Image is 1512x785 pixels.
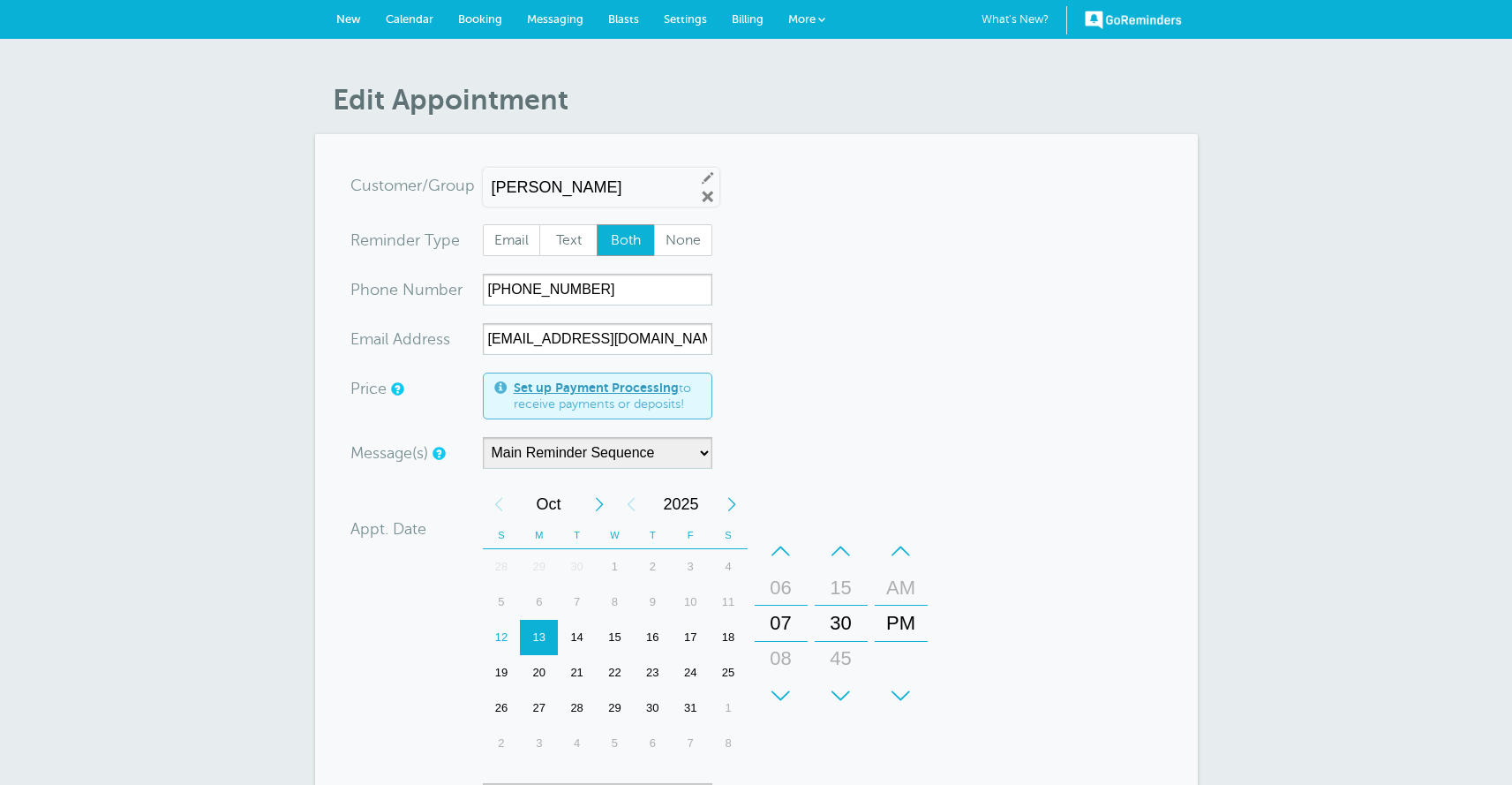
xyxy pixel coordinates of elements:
[597,224,655,256] label: Both
[788,12,816,26] span: More
[433,448,443,459] a: Simple templates and custom messages will use the reminder schedule set under Settings > Reminder...
[672,726,710,761] div: Friday, November 7
[350,170,483,201] div: tomer/Group
[672,655,710,691] div: 24
[350,331,381,347] span: Ema
[634,691,672,726] div: Thursday, October 30
[350,282,380,298] span: Pho
[596,655,634,691] div: 22
[520,620,558,655] div: Monday, October 13
[615,487,647,522] div: Previous Year
[558,691,596,726] div: 28
[760,676,802,712] div: 09
[596,691,634,726] div: 29
[381,331,422,347] span: il Add
[483,691,521,726] div: 26
[558,549,596,585] div: 30
[520,726,558,761] div: 3
[672,585,710,620] div: 10
[483,585,521,620] div: 5
[820,641,862,676] div: 45
[558,726,596,761] div: 4
[654,224,712,256] label: None
[558,522,596,549] th: T
[634,620,672,655] div: Thursday, October 16
[483,655,521,691] div: 19
[483,620,521,655] div: Today, Sunday, October 12
[596,549,634,585] div: Wednesday, October 1
[634,691,672,726] div: 30
[664,12,707,26] span: Settings
[350,521,426,537] label: Appt. Date
[484,225,540,255] span: Email
[483,522,521,549] th: S
[350,177,379,193] span: Cus
[880,606,922,641] div: PM
[520,585,558,620] div: 6
[515,487,583,522] span: October
[520,620,558,655] div: 13
[760,570,802,606] div: 06
[672,726,710,761] div: 7
[483,549,521,585] div: 28
[634,726,672,761] div: 6
[634,726,672,761] div: Thursday, November 6
[583,487,615,522] div: Next Month
[655,225,711,255] span: None
[483,726,521,761] div: 2
[596,691,634,726] div: Wednesday, October 29
[483,726,521,761] div: Sunday, November 2
[647,487,716,522] span: 2025
[483,224,541,256] label: Email
[710,655,748,691] div: 25
[558,620,596,655] div: 14
[483,487,515,522] div: Previous Month
[483,585,521,620] div: Sunday, October 5
[672,620,710,655] div: 17
[540,225,597,255] span: Text
[634,655,672,691] div: Thursday, October 23
[596,585,634,620] div: 8
[483,323,712,355] input: Optional
[598,225,654,255] span: Both
[350,323,483,355] div: ress
[634,522,672,549] th: T
[350,274,483,306] div: mber
[483,549,521,585] div: Sunday, September 28
[350,445,428,461] label: Message(s)
[520,585,558,620] div: Monday, October 6
[710,549,748,585] div: Saturday, October 4
[514,381,701,411] span: to receive payments or deposits!
[634,585,672,620] div: 9
[634,549,672,585] div: 2
[558,585,596,620] div: Tuesday, October 7
[672,585,710,620] div: Friday, October 10
[672,655,710,691] div: Friday, October 24
[608,12,639,26] span: Blasts
[672,549,710,585] div: 3
[520,691,558,726] div: Monday, October 27
[710,726,748,761] div: Saturday, November 8
[350,381,387,396] label: Price
[880,570,922,606] div: AM
[820,606,862,641] div: 30
[634,620,672,655] div: 16
[710,585,748,620] div: 11
[386,12,433,26] span: Calendar
[672,691,710,726] div: Friday, October 31
[520,655,558,691] div: 20
[596,726,634,761] div: Wednesday, November 5
[520,726,558,761] div: Monday, November 3
[483,691,521,726] div: Sunday, October 26
[558,585,596,620] div: 7
[716,487,748,522] div: Next Year
[520,655,558,691] div: Monday, October 20
[596,655,634,691] div: Wednesday, October 22
[672,522,710,549] th: F
[483,655,521,691] div: Sunday, October 19
[710,549,748,585] div: 4
[672,549,710,585] div: Friday, October 3
[710,655,748,691] div: Saturday, October 25
[710,620,748,655] div: 18
[336,12,361,26] span: New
